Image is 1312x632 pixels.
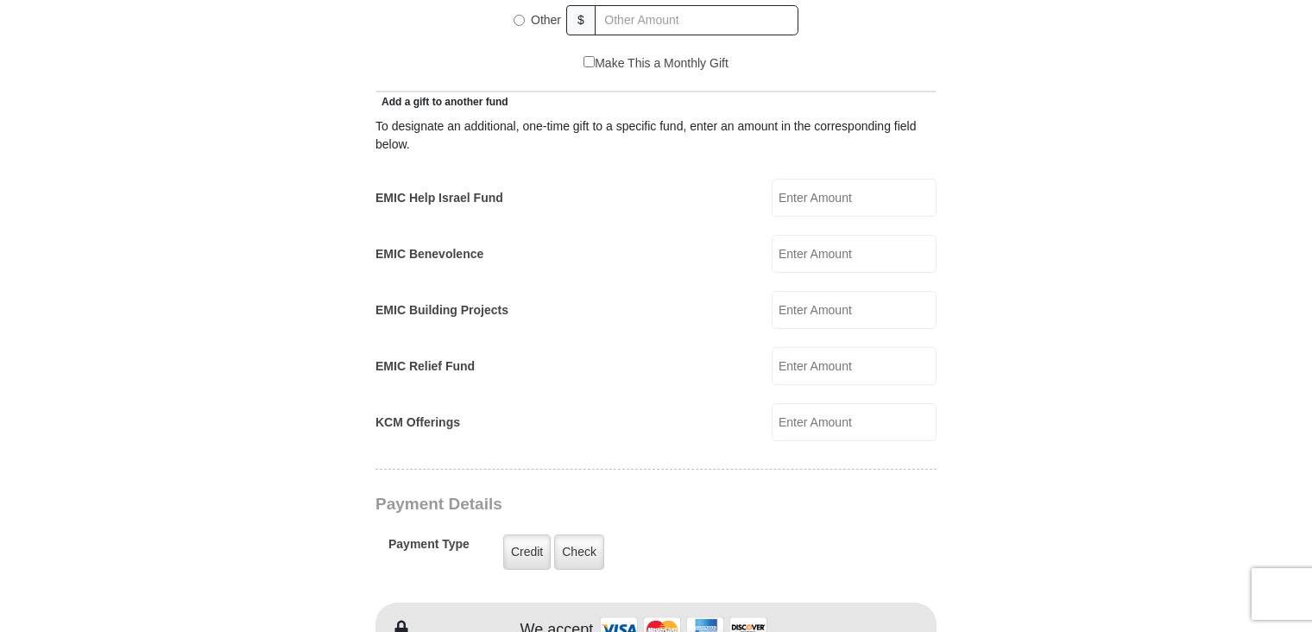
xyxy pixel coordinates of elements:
label: Check [554,534,604,570]
h3: Payment Details [375,495,816,515]
label: EMIC Benevolence [375,245,483,263]
input: Enter Amount [772,291,937,329]
input: Enter Amount [772,179,937,217]
label: Make This a Monthly Gift [583,54,729,73]
div: To designate an additional, one-time gift to a specific fund, enter an amount in the correspondin... [375,117,937,154]
label: KCM Offerings [375,414,460,432]
input: Make This a Monthly Gift [583,56,595,67]
span: Other [531,13,561,27]
input: Other Amount [595,5,798,35]
input: Enter Amount [772,235,937,273]
input: Enter Amount [772,347,937,385]
span: Add a gift to another fund [375,96,508,108]
input: Enter Amount [772,403,937,441]
label: EMIC Relief Fund [375,357,475,376]
h5: Payment Type [388,537,470,560]
label: EMIC Help Israel Fund [375,189,503,207]
span: $ [566,5,596,35]
label: Credit [503,534,551,570]
label: EMIC Building Projects [375,301,508,319]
